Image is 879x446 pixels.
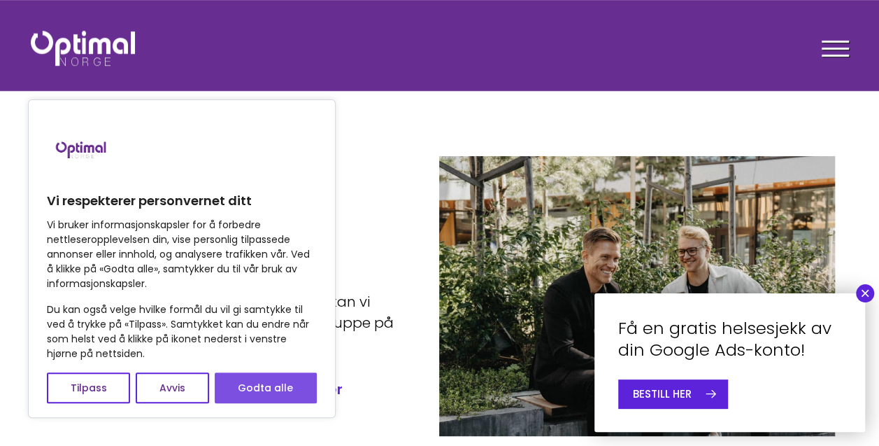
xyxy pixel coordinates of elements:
[47,114,117,184] img: Brand logo
[31,31,135,66] img: Optimal Norge
[28,99,336,418] div: Vi respekterer personvernet ditt
[618,379,727,408] a: BESTILL HER
[215,372,317,403] button: Godta alle
[618,317,841,361] h4: Få en gratis helsesjekk av din Google Ads-konto!
[47,193,317,209] p: Vi respekterer personvernet ditt
[47,218,317,291] p: Vi bruker informasjonskapsler for å forbedre nettleseropplevelsen din, vise personlig tilpassede ...
[47,372,130,403] button: Tilpass
[136,372,208,403] button: Avvis
[856,284,874,302] button: Close
[47,302,317,361] p: Du kan også velge hvilke formål du vil gi samtykke til ved å trykke på «Tilpass». Samtykket kan d...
